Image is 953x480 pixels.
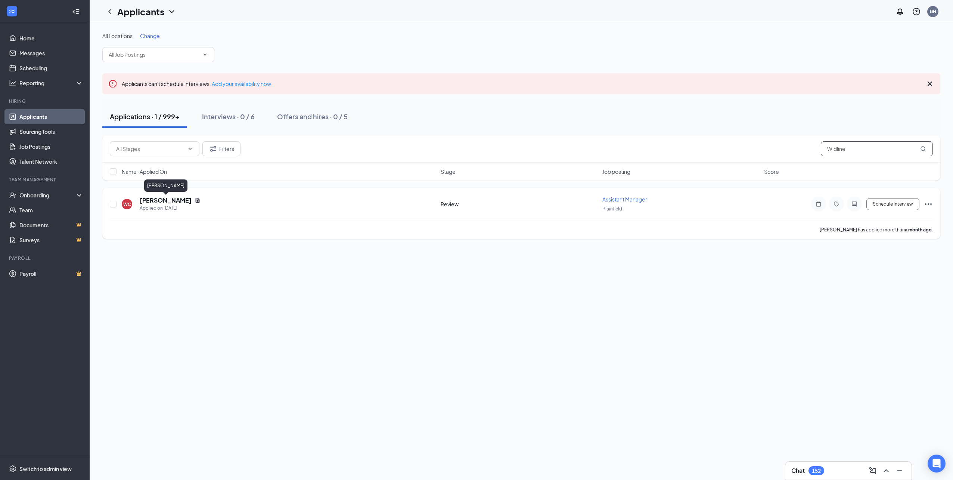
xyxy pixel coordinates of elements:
div: Reporting [19,79,84,87]
b: a month ago [905,227,932,233]
svg: ComposeMessage [868,466,877,475]
div: Applications · 1 / 999+ [110,112,180,121]
div: [PERSON_NAME] [144,179,187,192]
a: SurveysCrown [19,233,83,247]
button: ChevronUp [880,465,892,477]
svg: ChevronDown [187,146,193,152]
svg: MagnifyingGlass [920,146,926,152]
a: DocumentsCrown [19,218,83,233]
h1: Applicants [117,5,164,18]
div: Offers and hires · 0 / 5 [277,112,348,121]
div: Applied on [DATE] [140,204,201,212]
input: All Stages [116,145,184,153]
a: Home [19,31,83,46]
svg: Notifications [895,7,904,16]
svg: Ellipses [924,200,933,209]
svg: Tag [832,201,841,207]
svg: Document [195,197,201,203]
div: Onboarding [19,191,77,199]
div: 152 [812,468,821,474]
span: Name · Applied On [122,168,167,175]
h5: [PERSON_NAME] [140,196,192,204]
svg: ChevronLeft [105,7,114,16]
a: Add your availability now [212,80,271,87]
svg: Minimize [895,466,904,475]
svg: ActiveChat [850,201,859,207]
button: Filter Filters [202,141,240,156]
button: Schedule Interview [866,198,919,210]
a: Scheduling [19,61,83,76]
svg: ChevronUp [882,466,891,475]
div: Team Management [9,176,82,183]
a: Applicants [19,109,83,124]
div: WC [123,201,131,207]
div: Open Intercom Messenger [928,455,946,473]
button: Minimize [894,465,906,477]
svg: QuestionInfo [912,7,921,16]
span: Score [764,168,779,175]
span: All Locations [102,33,133,39]
svg: ChevronDown [167,7,176,16]
span: Plainfield [602,206,622,212]
div: Interviews · 0 / 6 [202,112,255,121]
div: Switch to admin view [19,465,72,473]
a: Sourcing Tools [19,124,83,139]
div: Payroll [9,255,82,261]
a: Job Postings [19,139,83,154]
svg: ChevronDown [202,52,208,58]
a: Talent Network [19,154,83,169]
h3: Chat [791,467,805,475]
svg: Filter [209,144,218,153]
span: Applicants can't schedule interviews. [122,80,271,87]
a: Team [19,203,83,218]
span: Assistant Manager [602,196,647,203]
span: Change [140,33,160,39]
svg: Settings [9,465,16,473]
span: Job posting [602,168,630,175]
input: Search in applications [821,141,933,156]
a: Messages [19,46,83,61]
svg: Cross [925,79,934,88]
svg: Collapse [72,8,80,15]
div: Hiring [9,98,82,104]
input: All Job Postings [109,50,199,59]
svg: Note [814,201,823,207]
div: BH [930,8,936,15]
svg: UserCheck [9,191,16,199]
svg: Error [108,79,117,88]
button: ComposeMessage [867,465,879,477]
div: Review [441,200,598,208]
a: PayrollCrown [19,266,83,281]
svg: WorkstreamLogo [8,7,16,15]
span: Stage [441,168,456,175]
svg: Analysis [9,79,16,87]
p: [PERSON_NAME] has applied more than . [820,227,933,233]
